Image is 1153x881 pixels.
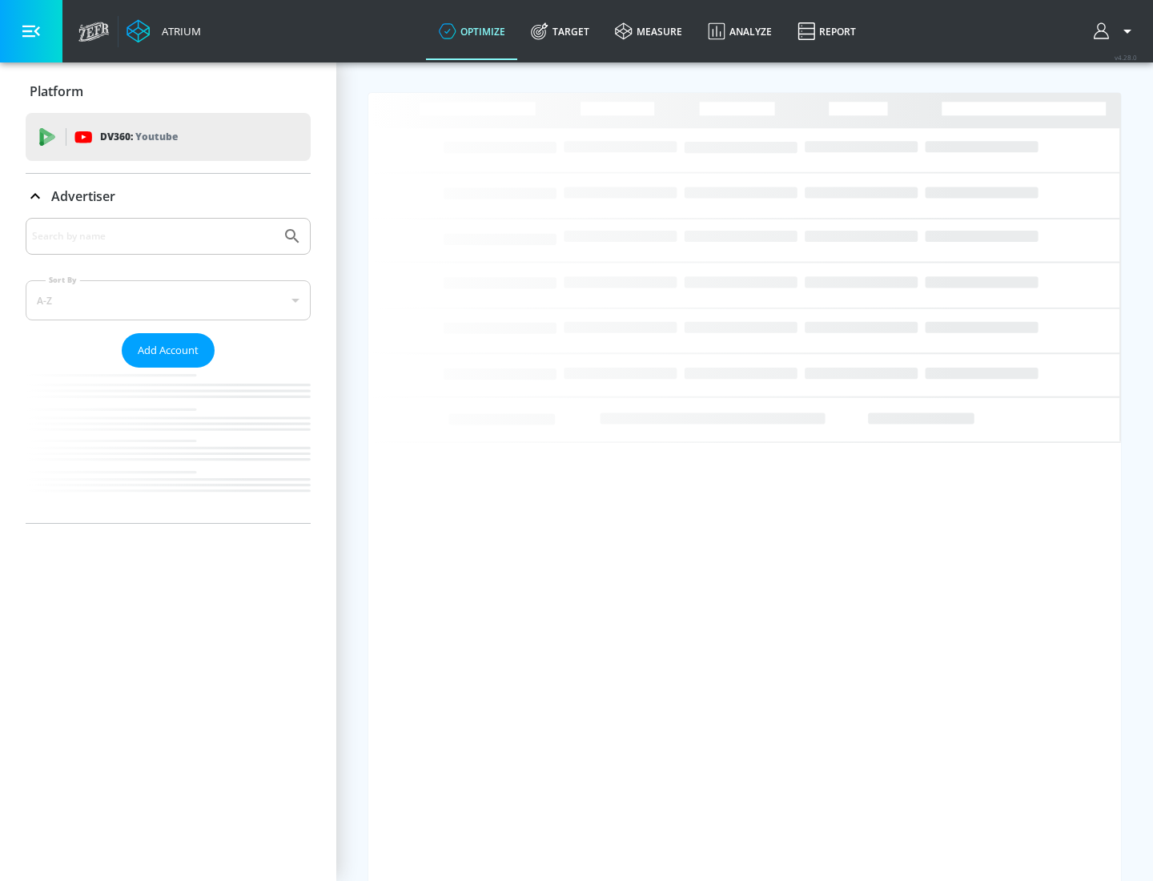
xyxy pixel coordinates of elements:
[602,2,695,60] a: measure
[518,2,602,60] a: Target
[426,2,518,60] a: optimize
[26,113,311,161] div: DV360: Youtube
[26,174,311,219] div: Advertiser
[785,2,869,60] a: Report
[30,82,83,100] p: Platform
[26,218,311,523] div: Advertiser
[1115,53,1137,62] span: v 4.28.0
[26,280,311,320] div: A-Z
[46,275,80,285] label: Sort By
[122,333,215,368] button: Add Account
[26,69,311,114] div: Platform
[26,368,311,523] nav: list of Advertiser
[32,226,275,247] input: Search by name
[100,128,178,146] p: DV360:
[695,2,785,60] a: Analyze
[127,19,201,43] a: Atrium
[138,341,199,360] span: Add Account
[135,128,178,145] p: Youtube
[155,24,201,38] div: Atrium
[51,187,115,205] p: Advertiser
